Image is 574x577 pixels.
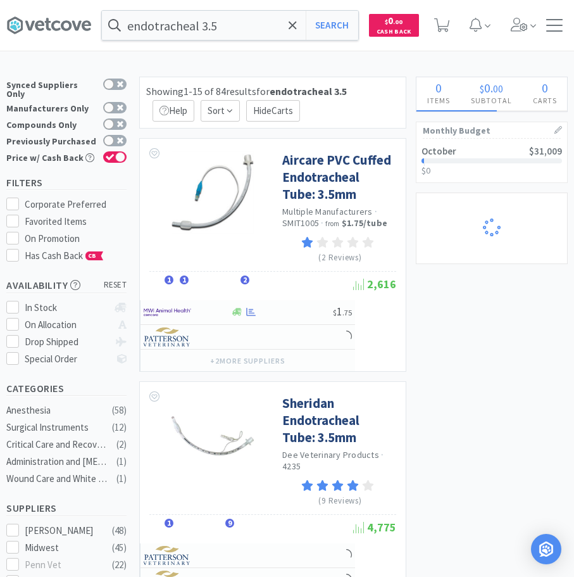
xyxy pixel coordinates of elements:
[240,276,249,284] span: 2
[112,420,127,435] div: ( 12 )
[6,381,127,396] h5: Categories
[6,454,109,469] div: Administration and [MEDICAL_DATA]
[6,437,109,452] div: Critical Care and Recovery
[25,250,104,262] span: Has Cash Back
[112,540,127,555] div: ( 45 )
[385,18,388,26] span: $
[225,519,234,528] span: 9
[6,501,127,516] h5: Suppliers
[6,403,109,418] div: Anesthesia
[416,139,567,182] a: October$31,009$0
[353,520,396,535] span: 4,775
[104,279,127,292] span: reset
[180,276,189,284] span: 1
[333,304,352,319] span: 1
[529,145,562,157] span: $31,009
[25,523,103,538] div: [PERSON_NAME]
[112,557,127,573] div: ( 22 )
[270,85,347,98] strong: endotracheal 3.5
[201,100,240,122] span: Sort
[25,300,109,315] div: In Stock
[306,11,358,40] button: Search
[25,557,103,573] div: Penn Vet
[6,278,127,293] h5: Availability
[522,94,567,106] h4: Carts
[25,352,109,367] div: Special Order
[25,214,127,229] div: Favorited Items
[460,94,522,106] h4: Subtotal
[375,206,377,217] span: ·
[393,18,402,26] span: . 00
[112,523,127,538] div: ( 48 )
[460,82,522,94] div: .
[165,276,173,284] span: 1
[423,122,561,139] h1: Monthly Budget
[6,79,97,98] div: Synced Suppliers Only
[112,403,127,418] div: ( 58 )
[172,395,254,477] img: 9ad930a35a474940937d6881c40778c6_134562.jpeg
[6,135,97,146] div: Previously Purchased
[116,454,127,469] div: ( 1 )
[353,277,396,291] span: 2,616
[342,217,388,229] strong: $1.75 / tube
[282,217,319,229] span: SMIT1005
[25,334,109,350] div: Drop Shipped
[204,352,292,370] button: +2more suppliers
[116,437,127,452] div: ( 2 )
[421,146,456,156] h2: October
[282,151,393,203] a: Aircare PVC Cuffed Endotracheal Tube: 3.5mm
[25,197,127,212] div: Corporate Preferred
[6,420,109,435] div: Surgical Instruments
[6,151,97,162] div: Price w/ Cash Back
[146,84,347,100] div: Showing 1-15 of 84 results
[381,449,384,460] span: ·
[493,82,503,95] span: 00
[153,100,194,122] p: Help
[369,8,419,42] a: $0.00Cash Back
[333,308,337,317] span: $
[282,395,393,447] a: Sheridan Endotracheal Tube: 3.5mm
[25,540,103,555] div: Midwest
[282,460,301,472] span: 4235
[6,102,97,113] div: Manufacturers Only
[385,15,402,27] span: 0
[165,519,173,528] span: 1
[25,317,109,333] div: On Allocation
[102,11,358,40] input: Search by item, sku, manufacturer, ingredient, size...
[282,449,379,460] a: Dee Veterinary Products
[246,100,300,122] p: Hide Carts
[144,303,191,322] img: f6b2451649754179b5b4e0c70c3f7cb0_2.png
[144,327,191,346] img: f5e969b455434c6296c6d81ef179fa71_3.png
[6,175,127,190] h5: Filters
[480,82,484,95] span: $
[321,217,323,229] span: ·
[116,471,127,486] div: ( 1 )
[25,231,127,246] div: On Promotion
[6,118,97,129] div: Compounds Only
[377,29,411,37] span: Cash Back
[86,252,99,260] span: CB
[256,85,347,98] span: for
[342,308,352,317] span: . 75
[6,471,109,486] div: Wound Care and White Goods
[144,546,191,565] img: f5e969b455434c6296c6d81ef179fa71_3.png
[325,219,339,228] span: from
[416,94,460,106] h4: Items
[318,495,361,508] p: (9 Reviews)
[531,534,561,564] div: Open Intercom Messenger
[172,151,254,234] img: 1e4b64b33b5b4e40a9c8666d32cc6dca_11257.png
[484,80,490,96] span: 0
[318,251,361,265] p: (2 Reviews)
[421,165,430,176] span: $0
[282,206,373,217] a: Multiple Manufacturers
[435,80,442,96] span: 0
[542,80,548,96] span: 0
